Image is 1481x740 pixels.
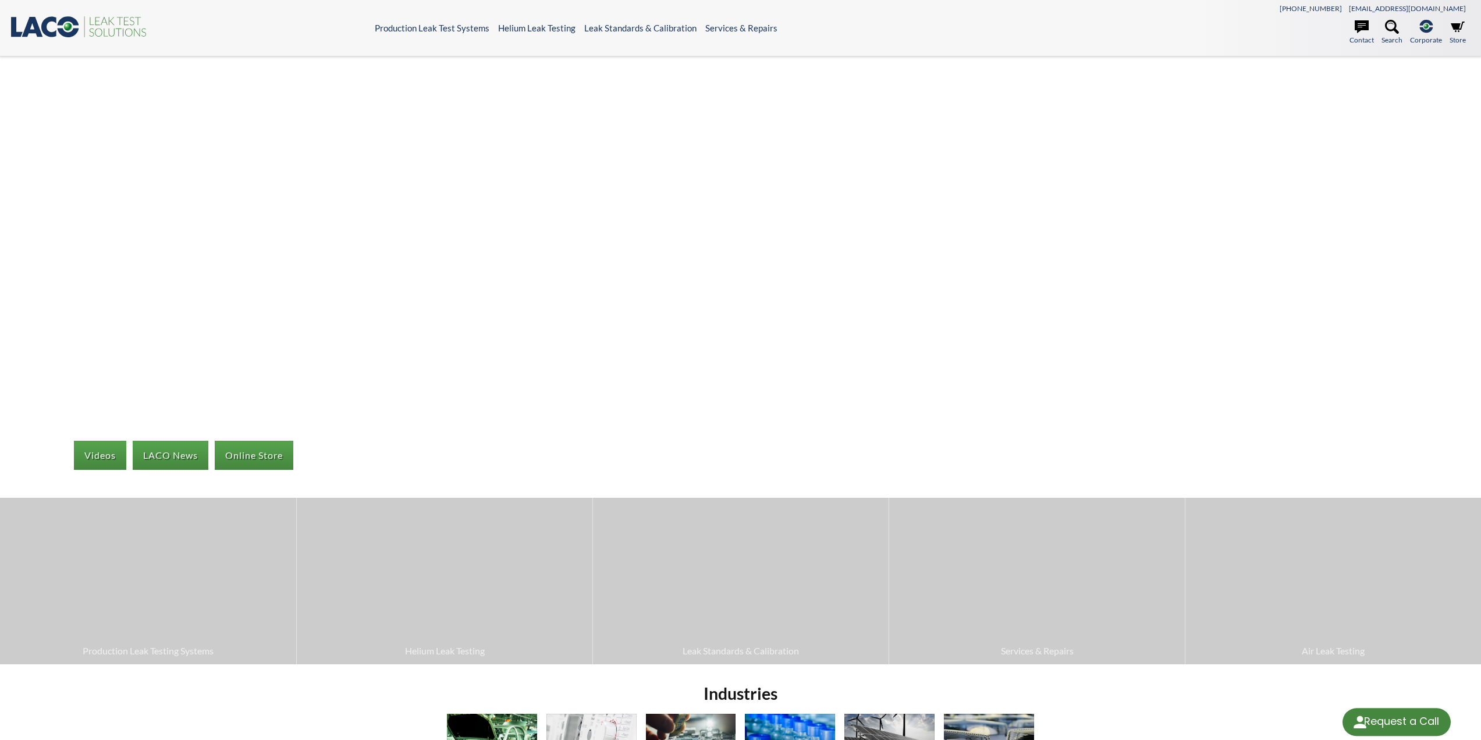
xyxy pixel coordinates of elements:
[584,23,697,33] a: Leak Standards & Calibration
[215,441,293,470] a: Online Store
[1280,4,1342,13] a: [PHONE_NUMBER]
[1364,708,1439,735] div: Request a Call
[498,23,576,33] a: Helium Leak Testing
[1349,20,1374,45] a: Contact
[297,498,592,664] a: Helium Leak Testing
[1191,643,1475,658] span: Air Leak Testing
[895,643,1179,658] span: Services & Repairs
[1343,708,1451,736] div: Request a Call
[303,643,587,658] span: Helium Leak Testing
[593,498,889,664] a: Leak Standards & Calibration
[442,683,1039,704] h2: Industries
[1185,498,1481,664] a: Air Leak Testing
[1410,34,1442,45] span: Corporate
[6,643,290,658] span: Production Leak Testing Systems
[1381,20,1402,45] a: Search
[599,643,883,658] span: Leak Standards & Calibration
[1351,713,1369,731] img: round button
[889,498,1185,664] a: Services & Repairs
[1349,4,1466,13] a: [EMAIL_ADDRESS][DOMAIN_NAME]
[375,23,489,33] a: Production Leak Test Systems
[133,441,208,470] a: LACO News
[1450,20,1466,45] a: Store
[74,441,126,470] a: Videos
[705,23,777,33] a: Services & Repairs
